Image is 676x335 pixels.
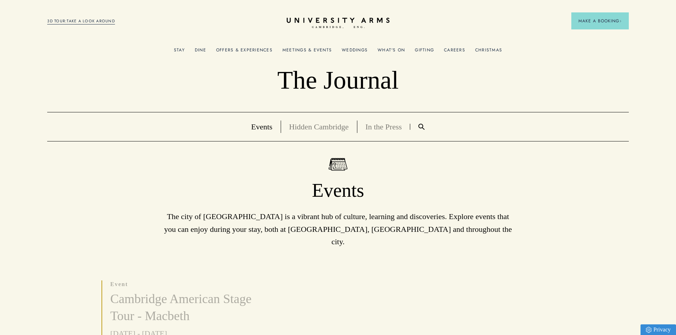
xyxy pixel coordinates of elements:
img: Privacy [646,327,652,333]
img: Arrow icon [619,20,622,22]
img: Events [329,158,347,171]
a: Weddings [342,48,368,57]
a: In the Press [366,122,402,131]
a: Search [410,124,433,130]
img: Search [418,124,425,130]
a: Meetings & Events [282,48,332,57]
a: Privacy [641,324,676,335]
p: event [110,280,273,288]
p: The city of [GEOGRAPHIC_DATA] is a vibrant hub of culture, learning and discoveries. Explore even... [161,210,516,248]
a: Gifting [415,48,434,57]
a: 3D TOUR:TAKE A LOOK AROUND [47,18,115,24]
h3: Cambridge American Stage Tour - Macbeth [110,291,273,325]
a: Christmas [475,48,502,57]
a: Careers [444,48,465,57]
h1: Events [47,179,628,202]
a: Hidden Cambridge [289,122,349,131]
a: What's On [378,48,405,57]
span: Make a Booking [578,18,622,24]
a: Events [251,122,273,131]
a: Home [287,18,390,29]
a: Offers & Experiences [216,48,273,57]
a: Dine [195,48,206,57]
a: Stay [174,48,185,57]
p: The Journal [47,65,628,96]
button: Make a BookingArrow icon [571,12,629,29]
